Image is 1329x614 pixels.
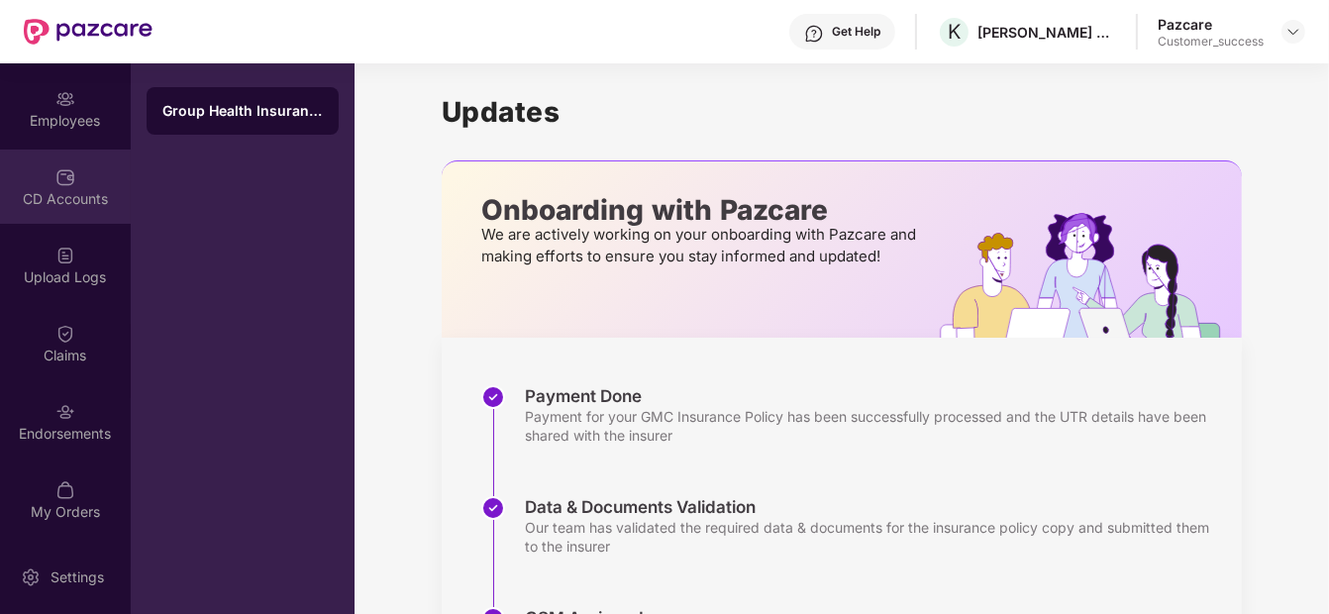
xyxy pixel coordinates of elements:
img: svg+xml;base64,PHN2ZyBpZD0iRW1wbG95ZWVzIiB4bWxucz0iaHR0cDovL3d3dy53My5vcmcvMjAwMC9zdmciIHdpZHRoPS... [55,89,75,109]
img: svg+xml;base64,PHN2ZyBpZD0iU3RlcC1Eb25lLTMyeDMyIiB4bWxucz0iaHR0cDovL3d3dy53My5vcmcvMjAwMC9zdmciIH... [481,496,505,520]
img: svg+xml;base64,PHN2ZyBpZD0iQ2xhaW0iIHhtbG5zPSJodHRwOi8vd3d3LnczLm9yZy8yMDAwL3N2ZyIgd2lkdGg9IjIwIi... [55,324,75,344]
img: hrOnboarding [940,213,1242,338]
img: svg+xml;base64,PHN2ZyBpZD0iVXBsb2FkX0xvZ3MiIGRhdGEtbmFtZT0iVXBsb2FkIExvZ3MiIHhtbG5zPSJodHRwOi8vd3... [55,246,75,265]
img: svg+xml;base64,PHN2ZyBpZD0iRW5kb3JzZW1lbnRzIiB4bWxucz0iaHR0cDovL3d3dy53My5vcmcvMjAwMC9zdmciIHdpZH... [55,402,75,422]
span: K [948,20,961,44]
img: svg+xml;base64,PHN2ZyBpZD0iU2V0dGluZy0yMHgyMCIgeG1sbnM9Imh0dHA6Ly93d3cudzMub3JnLzIwMDAvc3ZnIiB3aW... [21,567,41,587]
div: Our team has validated the required data & documents for the insurance policy copy and submitted ... [525,518,1222,556]
div: [PERSON_NAME] ADVISORS PRIVATE LIMITED [977,23,1116,42]
div: Customer_success [1158,34,1264,50]
div: Group Health Insurance [162,101,323,121]
img: svg+xml;base64,PHN2ZyBpZD0iU3RlcC1Eb25lLTMyeDMyIiB4bWxucz0iaHR0cDovL3d3dy53My5vcmcvMjAwMC9zdmciIH... [481,385,505,409]
div: Payment for your GMC Insurance Policy has been successfully processed and the UTR details have be... [525,407,1222,445]
p: We are actively working on your onboarding with Pazcare and making efforts to ensure you stay inf... [481,224,922,267]
div: Pazcare [1158,15,1264,34]
img: svg+xml;base64,PHN2ZyBpZD0iQ0RfQWNjb3VudHMiIGRhdGEtbmFtZT0iQ0QgQWNjb3VudHMiIHhtbG5zPSJodHRwOi8vd3... [55,167,75,187]
div: Payment Done [525,385,1222,407]
p: Onboarding with Pazcare [481,201,922,219]
img: svg+xml;base64,PHN2ZyBpZD0iTXlfT3JkZXJzIiBkYXRhLW5hbWU9Ik15IE9yZGVycyIgeG1sbnM9Imh0dHA6Ly93d3cudz... [55,480,75,500]
img: New Pazcare Logo [24,19,153,45]
img: svg+xml;base64,PHN2ZyBpZD0iSGVscC0zMngzMiIgeG1sbnM9Imh0dHA6Ly93d3cudzMub3JnLzIwMDAvc3ZnIiB3aWR0aD... [804,24,824,44]
div: Data & Documents Validation [525,496,1222,518]
img: svg+xml;base64,PHN2ZyBpZD0iRHJvcGRvd24tMzJ4MzIiIHhtbG5zPSJodHRwOi8vd3d3LnczLm9yZy8yMDAwL3N2ZyIgd2... [1285,24,1301,40]
div: Get Help [832,24,880,40]
h1: Updates [442,95,1242,129]
div: Settings [45,567,110,587]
